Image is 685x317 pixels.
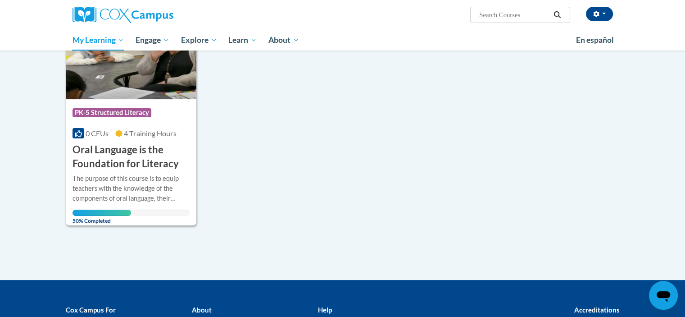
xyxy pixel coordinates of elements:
[73,108,151,117] span: PK-5 Structured Literacy
[67,30,130,51] a: My Learning
[66,7,197,99] img: Course Logo
[181,35,217,46] span: Explore
[228,35,257,46] span: Learn
[318,306,331,314] b: Help
[222,30,263,51] a: Learn
[478,9,550,20] input: Search Courses
[72,35,124,46] span: My Learning
[649,281,678,310] iframe: Button to launch messaging window
[586,7,613,21] button: Account Settings
[73,210,131,216] div: Your progress
[86,129,109,138] span: 0 CEUs
[268,35,299,46] span: About
[66,7,197,225] a: Course LogoPK-5 Structured Literacy0 CEUs4 Training Hours Oral Language is the Foundation for Lit...
[59,30,626,51] div: Main menu
[73,210,131,224] span: 50% Completed
[130,30,175,51] a: Engage
[191,306,211,314] b: About
[570,31,620,50] a: En español
[73,174,190,203] div: The purpose of this course is to equip teachers with the knowledge of the components of oral lang...
[550,9,564,20] button: Search
[66,306,116,314] b: Cox Campus For
[574,306,620,314] b: Accreditations
[136,35,169,46] span: Engage
[175,30,223,51] a: Explore
[73,7,173,23] img: Cox Campus
[124,129,177,138] span: 4 Training Hours
[263,30,305,51] a: About
[73,7,244,23] a: Cox Campus
[73,143,190,171] h3: Oral Language is the Foundation for Literacy
[576,35,614,45] span: En español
